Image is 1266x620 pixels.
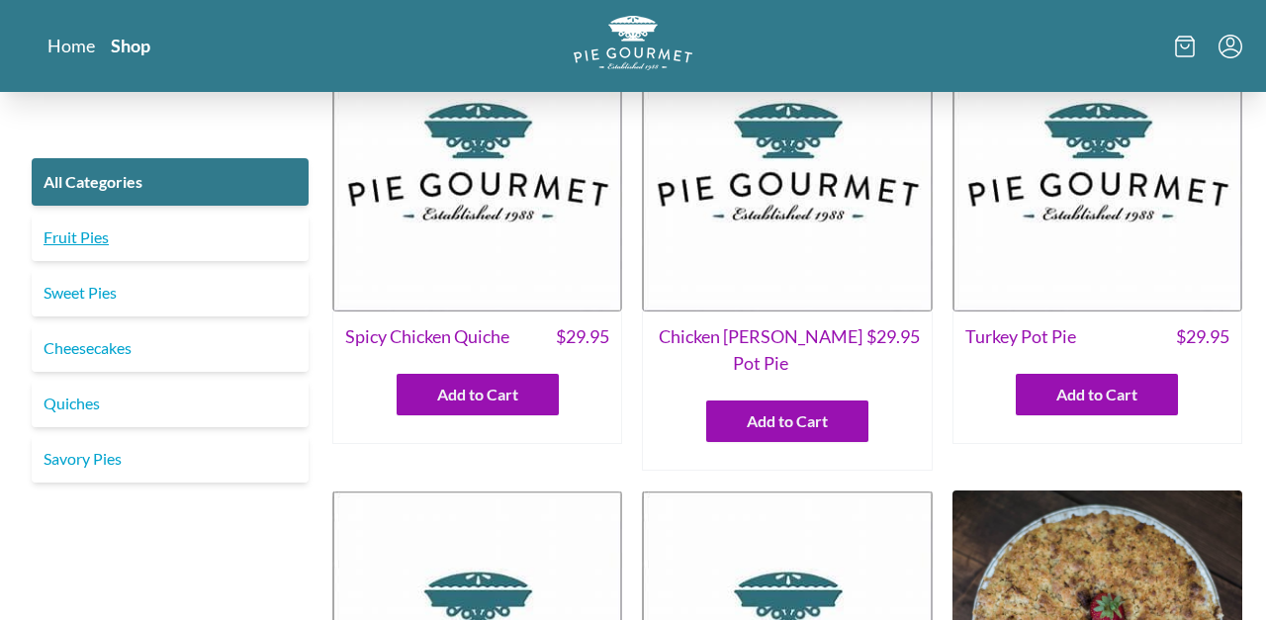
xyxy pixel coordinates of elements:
span: Add to Cart [437,383,518,406]
img: Chicken Curry Pot Pie [642,22,932,311]
span: Add to Cart [1056,383,1137,406]
a: Shop [111,34,150,57]
button: Menu [1219,35,1242,58]
img: logo [574,16,692,70]
span: Chicken [PERSON_NAME] Pot Pie [655,323,865,377]
a: Savory Pies [32,435,309,483]
a: Cheesecakes [32,324,309,372]
a: Logo [574,16,692,76]
a: Home [47,34,95,57]
a: All Categories [32,158,309,206]
span: $ 29.95 [866,323,920,377]
img: Turkey Pot Pie [952,22,1242,311]
a: Quiches [32,380,309,427]
a: Fruit Pies [32,214,309,261]
button: Add to Cart [706,400,868,442]
span: $ 29.95 [556,323,609,350]
span: Turkey Pot Pie [965,323,1076,350]
span: Add to Cart [747,409,828,433]
img: Spicy Chicken Quiche [332,22,622,311]
button: Add to Cart [397,374,559,415]
span: $ 29.95 [1176,323,1229,350]
span: Spicy Chicken Quiche [345,323,509,350]
button: Add to Cart [1016,374,1178,415]
a: Sweet Pies [32,269,309,316]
